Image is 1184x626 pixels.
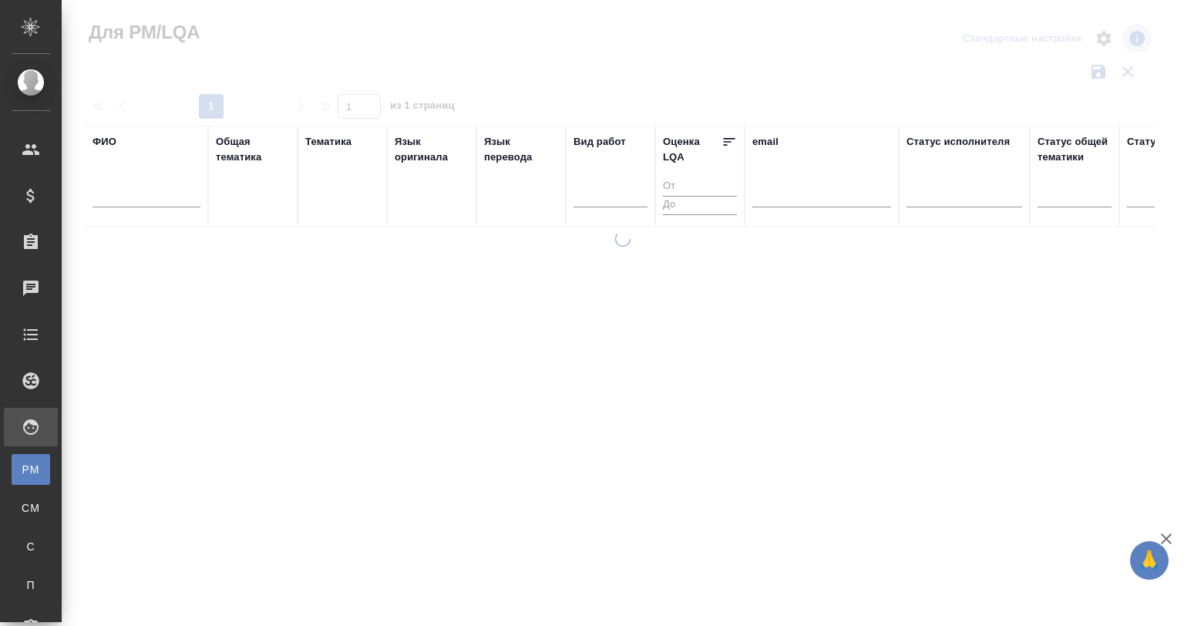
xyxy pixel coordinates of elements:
div: Язык перевода [484,134,558,165]
a: П [12,570,50,601]
input: От [663,177,737,197]
div: Статус исполнителя [906,134,1010,150]
a: PM [12,454,50,485]
div: Оценка LQA [663,134,721,165]
div: Статус общей тематики [1038,134,1112,165]
span: С [19,539,42,554]
div: Тематика [305,134,351,150]
div: ФИО [92,134,116,150]
input: До [663,196,737,215]
div: Язык оригинала [395,134,469,165]
a: CM [12,493,50,523]
span: CM [19,500,42,516]
div: email [752,134,779,150]
span: 🙏 [1136,544,1162,577]
a: С [12,531,50,562]
button: 🙏 [1130,541,1169,580]
span: П [19,577,42,593]
span: PM [19,462,42,477]
div: Общая тематика [216,134,290,165]
div: Вид работ [573,134,626,150]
